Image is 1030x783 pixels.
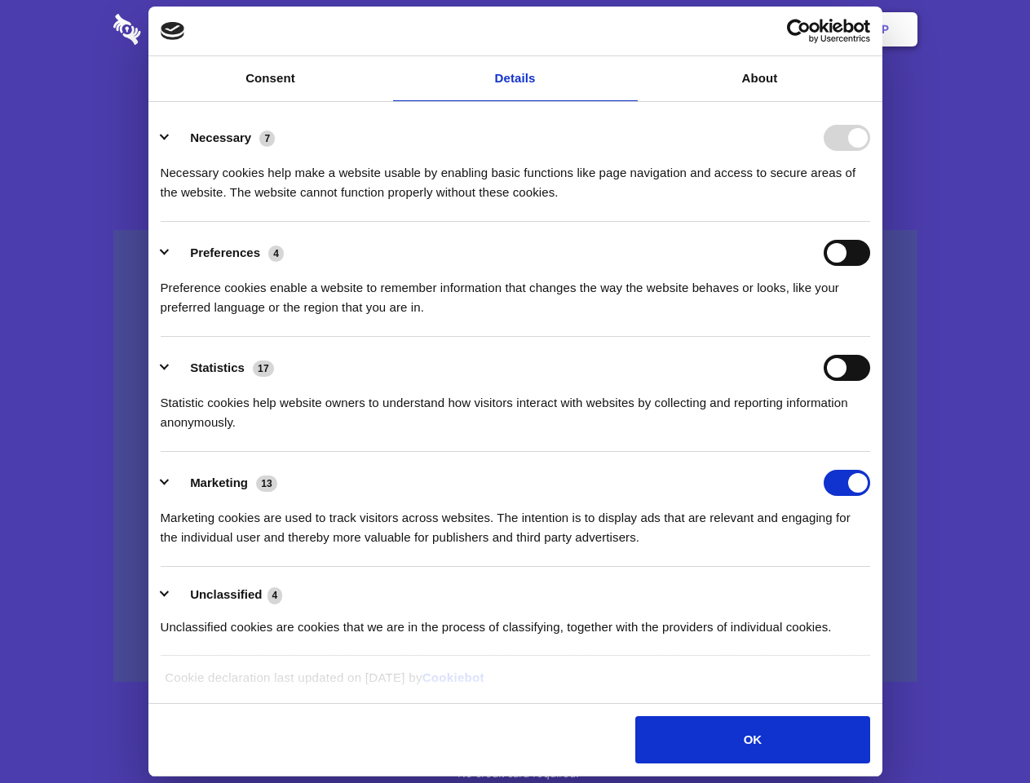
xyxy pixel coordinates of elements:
div: Unclassified cookies are cookies that we are in the process of classifying, together with the pro... [161,605,870,637]
img: logo-wordmark-white-trans-d4663122ce5f474addd5e946df7df03e33cb6a1c49d2221995e7729f52c070b2.svg [113,14,253,45]
img: logo [161,22,185,40]
button: Unclassified (4) [161,585,293,605]
div: Preference cookies enable a website to remember information that changes the way the website beha... [161,266,870,317]
a: Cookiebot [422,670,484,684]
a: Wistia video thumbnail [113,230,917,683]
button: OK [635,716,869,763]
button: Statistics (17) [161,355,285,381]
h4: Auto-redaction of sensitive data, encrypted data sharing and self-destructing private chats. Shar... [113,148,917,202]
a: Contact [661,4,736,55]
a: Login [740,4,811,55]
span: 7 [259,130,275,147]
iframe: Drift Widget Chat Controller [948,701,1010,763]
div: Marketing cookies are used to track visitors across websites. The intention is to display ads tha... [161,496,870,547]
label: Statistics [190,361,245,374]
span: 17 [253,361,274,377]
div: Statistic cookies help website owners to understand how visitors interact with websites by collec... [161,381,870,432]
div: Cookie declaration last updated on [DATE] by [153,668,877,700]
button: Necessary (7) [161,125,285,151]
label: Necessary [190,130,251,144]
label: Preferences [190,246,260,259]
a: Pricing [479,4,550,55]
a: Details [393,56,638,101]
a: About [638,56,882,101]
span: 13 [256,476,277,492]
span: 4 [267,587,283,604]
span: 4 [268,246,284,262]
button: Preferences (4) [161,240,294,266]
div: Necessary cookies help make a website usable by enabling basic functions like page navigation and... [161,151,870,202]
button: Marketing (13) [161,470,288,496]
label: Marketing [190,476,248,489]
a: Consent [148,56,393,101]
a: Usercentrics Cookiebot - opens in a new window [727,19,870,43]
h1: Eliminate Slack Data Loss. [113,73,917,132]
